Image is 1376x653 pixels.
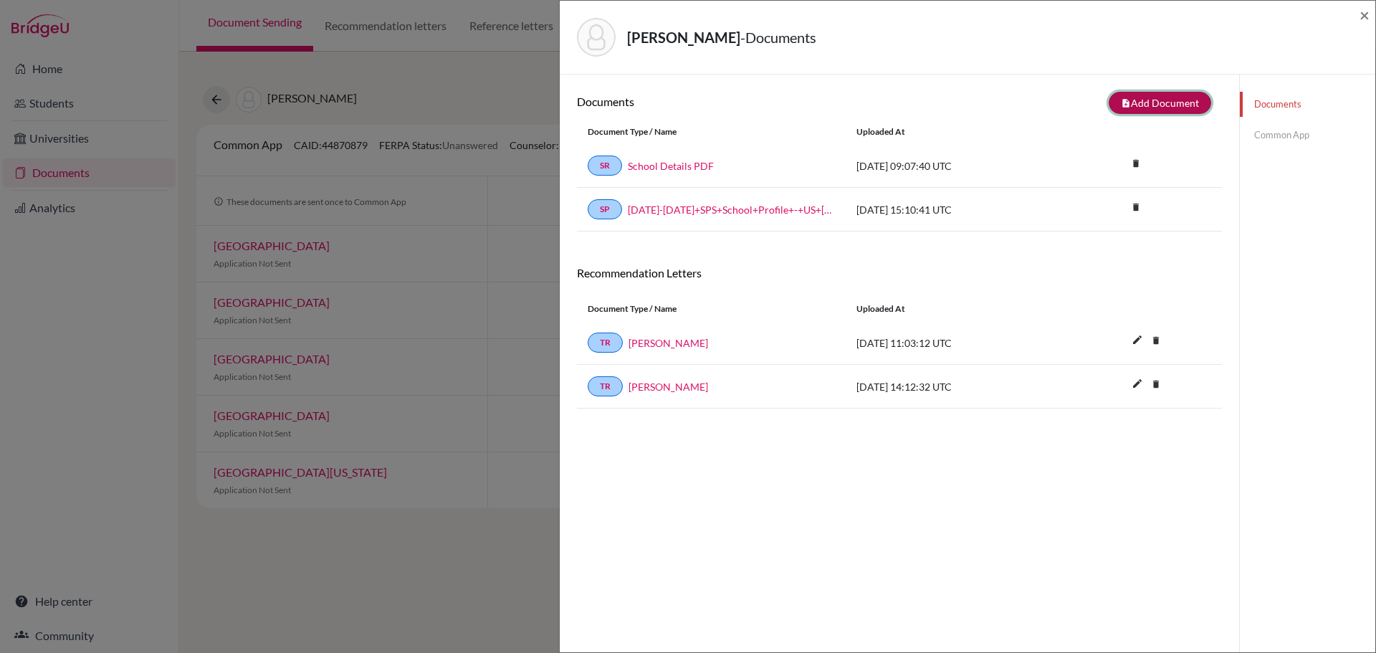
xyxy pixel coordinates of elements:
[1360,4,1370,25] span: ×
[1145,373,1167,395] i: delete
[1126,328,1149,351] i: edit
[629,379,708,394] a: [PERSON_NAME]
[1145,376,1167,395] a: delete
[627,29,740,46] strong: [PERSON_NAME]
[1109,92,1211,114] button: note_addAdd Document
[577,266,1222,280] h6: Recommendation Letters
[1125,199,1147,218] a: delete
[1240,123,1375,148] a: Common App
[740,29,816,46] span: - Documents
[1126,372,1149,395] i: edit
[577,95,899,108] h6: Documents
[1125,330,1150,352] button: edit
[1145,330,1167,351] i: delete
[1125,153,1147,174] i: delete
[628,158,714,173] a: School Details PDF
[629,335,708,351] a: [PERSON_NAME]
[1125,196,1147,218] i: delete
[588,376,623,396] a: TR
[577,302,846,315] div: Document Type / Name
[856,381,952,393] span: [DATE] 14:12:32 UTC
[577,125,846,138] div: Document Type / Name
[1360,6,1370,24] button: Close
[846,302,1061,315] div: Uploaded at
[628,202,835,217] a: [DATE]-[DATE]+SPS+School+Profile+-+US+[DOMAIN_NAME]_wide
[1125,155,1147,174] a: delete
[588,333,623,353] a: TR
[1240,92,1375,117] a: Documents
[588,156,622,176] a: SR
[856,337,952,349] span: [DATE] 11:03:12 UTC
[1145,332,1167,351] a: delete
[846,158,1061,173] div: [DATE] 09:07:40 UTC
[846,125,1061,138] div: Uploaded at
[1121,98,1131,108] i: note_add
[588,199,622,219] a: SP
[846,202,1061,217] div: [DATE] 15:10:41 UTC
[1125,374,1150,396] button: edit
